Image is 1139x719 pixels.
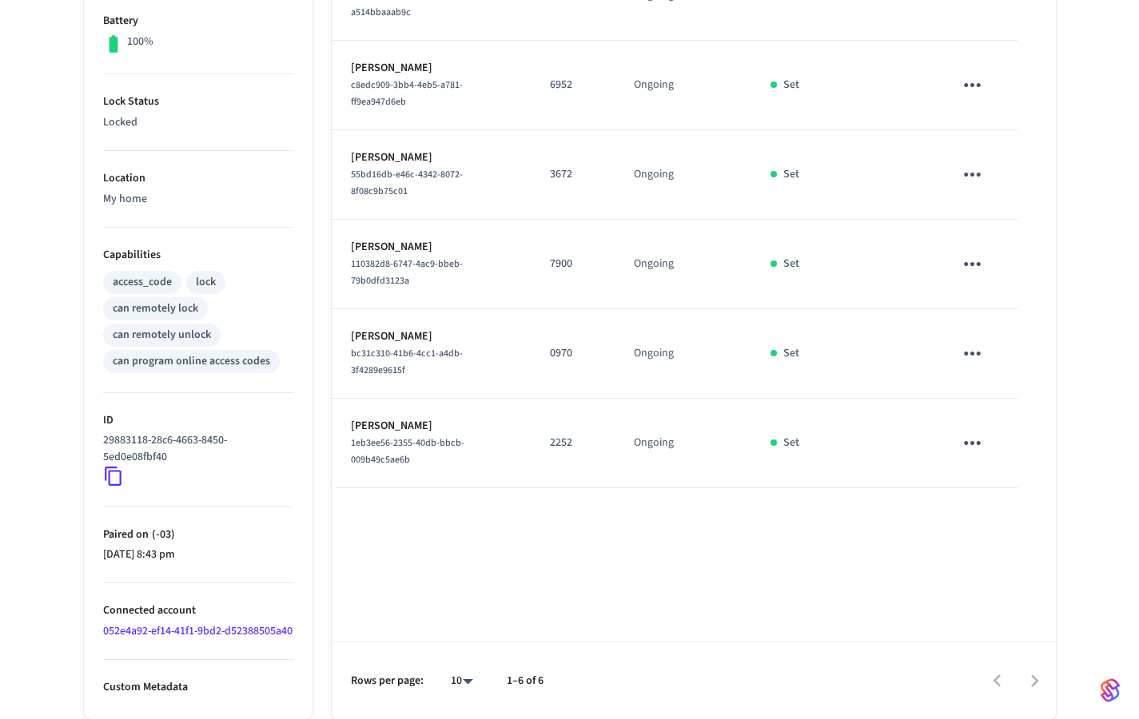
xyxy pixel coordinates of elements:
[103,114,293,131] p: Locked
[615,41,751,130] td: Ongoing
[550,77,595,93] p: 6952
[351,436,464,467] span: 1eb3ee56-2355-40db-bbcb-009b49c5ae6b
[550,435,595,451] p: 2252
[351,149,512,166] p: [PERSON_NAME]
[615,309,751,399] td: Ongoing
[103,13,293,30] p: Battery
[351,60,512,77] p: [PERSON_NAME]
[550,256,595,272] p: 7900
[550,166,595,183] p: 3672
[149,526,175,542] span: ( -03 )
[351,78,463,109] span: c8edc909-3bb4-4eb5-a781-ff9ea947d6eb
[351,673,424,689] p: Rows per page:
[103,191,293,208] p: My home
[550,345,595,362] p: 0970
[103,546,293,563] p: [DATE] 8:43 pm
[351,239,512,256] p: [PERSON_NAME]
[103,170,293,187] p: Location
[615,399,751,488] td: Ongoing
[103,623,293,639] a: 052e4a92-ef14-41f1-9bd2-d52388505a40
[615,220,751,309] td: Ongoing
[351,257,463,288] span: 110382d8-6747-4ac9-bbeb-79b0dfd3123a
[196,274,216,291] div: lock
[113,274,172,291] div: access_code
[103,247,293,264] p: Capabilities
[783,435,799,451] p: Set
[103,602,293,619] p: Connected account
[783,345,799,362] p: Set
[103,93,293,110] p: Lock Status
[127,34,153,50] p: 100%
[103,679,293,696] p: Custom Metadata
[507,673,544,689] p: 1–6 of 6
[615,130,751,220] td: Ongoing
[443,669,481,693] div: 10
[351,168,463,198] span: 55bd16db-e46c-4342-8072-8f08c9b75c01
[783,256,799,272] p: Set
[113,353,270,370] div: can program online access codes
[1101,677,1120,703] img: SeamLogoGradient.69752ec5.svg
[351,418,512,435] p: [PERSON_NAME]
[783,166,799,183] p: Set
[351,347,463,377] span: bc31c310-41b6-4cc1-a4db-3f4289e9615f
[103,432,287,466] p: 29883118-28c6-4663-8450-5ed0e08fbf40
[103,526,293,543] p: Paired on
[113,300,198,317] div: can remotely lock
[103,412,293,429] p: ID
[113,327,211,344] div: can remotely unlock
[783,77,799,93] p: Set
[351,328,512,345] p: [PERSON_NAME]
